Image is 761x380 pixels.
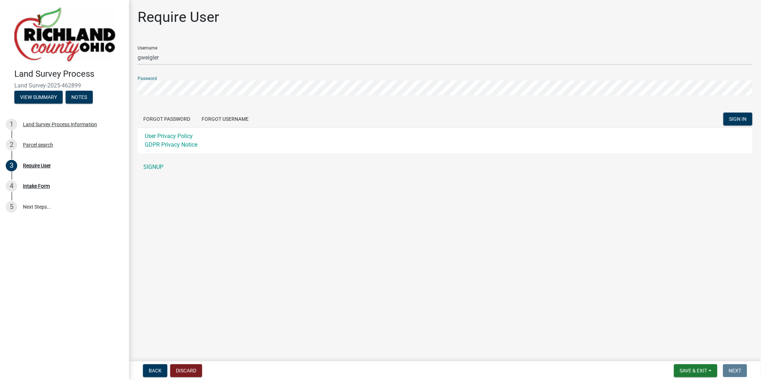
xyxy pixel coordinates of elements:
div: 5 [6,201,17,213]
div: 3 [6,160,17,171]
span: SIGN IN [729,116,747,122]
button: Back [143,364,167,377]
button: Discard [170,364,202,377]
span: Save & Exit [680,368,707,374]
wm-modal-confirm: Summary [14,95,63,100]
div: Intake Form [23,184,50,189]
span: Back [149,368,162,374]
div: 2 [6,139,17,151]
a: GDPR Privacy Notice [145,141,197,148]
button: Save & Exit [674,364,717,377]
button: Forgot Username [196,113,254,125]
div: Land Survey Process Information [23,122,97,127]
a: SIGNUP [138,160,752,174]
div: Parcel search [23,142,53,147]
div: 1 [6,119,17,130]
h1: Require User [138,9,219,26]
div: Require User [23,163,51,168]
span: Next [729,368,741,374]
wm-modal-confirm: Notes [66,95,93,100]
button: Notes [66,91,93,104]
button: View Summary [14,91,63,104]
div: 4 [6,180,17,192]
button: Forgot Password [138,113,196,125]
img: Richland County, Ohio [14,8,115,61]
button: SIGN IN [723,113,752,125]
span: Land Survey-2025-462899 [14,82,115,89]
a: User Privacy Policy [145,133,193,139]
h4: Land Survey Process [14,69,123,79]
button: Next [723,364,747,377]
